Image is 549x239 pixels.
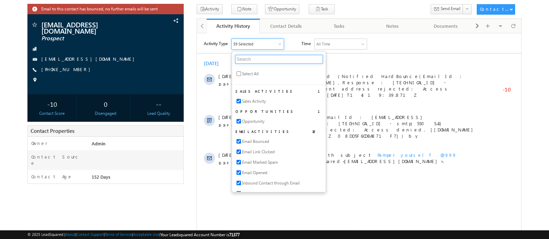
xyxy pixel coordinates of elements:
span: 10:19 PM [22,127,42,133]
span: Send Email [440,6,460,12]
a: About [65,232,75,237]
a: Contact Details [260,19,313,33]
span: Email Link Clicked [45,116,78,122]
div: Contact Score [29,110,75,117]
button: Opportunity [265,4,299,14]
label: Contact Source [31,154,84,166]
div: Activity History [212,23,255,29]
div: 59 Selected [36,8,56,14]
a: Contact Support [76,232,104,237]
span: 71377 [229,232,240,237]
div: Disengaged [83,110,128,117]
input: Search [38,22,126,31]
a: Activity History [207,19,260,33]
div: 0 [83,97,128,110]
span: Sales Activity [45,65,69,71]
span: Mailing preference link clicked [45,157,101,163]
span: Prospect [41,35,138,42]
div: Contact Actions [480,6,509,12]
span: Added by on [45,106,283,112]
span: 1 [121,75,125,81]
span: Email Bounced [45,105,72,111]
span: Sales Activities [39,55,101,61]
span: [PHONE_NUMBER] [41,66,94,73]
div: [DATE] [7,27,30,33]
div: -10 [29,97,75,110]
span: Admin [92,140,106,146]
a: Tasks [313,19,366,33]
span: -10 [306,53,314,61]
span: Select All [45,37,62,44]
div: 152 Days [90,173,183,183]
span: Activity Type [7,5,31,16]
div: Documents [425,22,466,30]
span: Opportunities [39,75,102,81]
div: -- [136,97,182,110]
span: Email Activities [39,95,98,101]
span: Email Opened [45,136,70,143]
button: Task [309,4,335,14]
div: by AlokLeadSquared<[EMAIL_ADDRESS][DOMAIN_NAME]>. [45,119,283,131]
span: Opportunity [45,85,68,91]
span: [DATE] [22,40,37,46]
span: Time [105,5,114,16]
span: [EMAIL_ADDRESS][DOMAIN_NAME] [41,56,138,63]
div: All Time [119,8,133,14]
span: Your Leadsquared Account Number is [160,232,240,237]
span: Email Marked Spam [45,126,81,132]
button: Note [231,4,257,14]
a: Notes [366,19,419,33]
span: [DATE] [22,81,37,87]
label: Owner [31,140,48,146]
span: Notified HardBounce(EmailId : [EMAIL_ADDRESS][DOMAIN_NAME],Response : [TECHNICAL_ID] - smtp;550 5... [45,81,283,105]
div: Lead Quality [136,110,182,117]
div: Sales Activity,Opportunity,Email Bounced,Email Link Clicked,Email Marked Spam & 54 more.. [35,6,87,16]
label: Contact Age [31,173,73,180]
a: Acceptable Use [133,232,159,237]
div: Tasks [318,22,360,30]
span: 1 [121,55,125,61]
a: Terms of Service [105,232,132,237]
span: 10:19 PM [22,89,42,95]
span: © 2025 LeadSquared | | | | | [27,231,240,238]
span: [EMAIL_ADDRESS][DOMAIN_NAME] [41,21,138,34]
a: Documents [419,19,472,33]
span: Email Address Bounced (Notified HardBounce(EmailId : [EMAIL_ADDRESS][DOMAIN_NAME],Response : [TEC... [45,40,269,89]
span: 10:19 PM [22,48,42,54]
button: Contact Actions [477,4,515,15]
span: 18 [115,95,125,101]
span: [DATE] [22,119,37,125]
div: Notes [372,22,413,30]
span: Inbound Contact through Email [45,147,103,153]
button: Activity [197,4,223,14]
div: Contact Details [265,22,307,30]
span: Contact Properties [31,127,74,134]
button: Send Email [431,4,463,14]
span: Email to this contact has bounced, no further emails will be sent [41,6,161,11]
